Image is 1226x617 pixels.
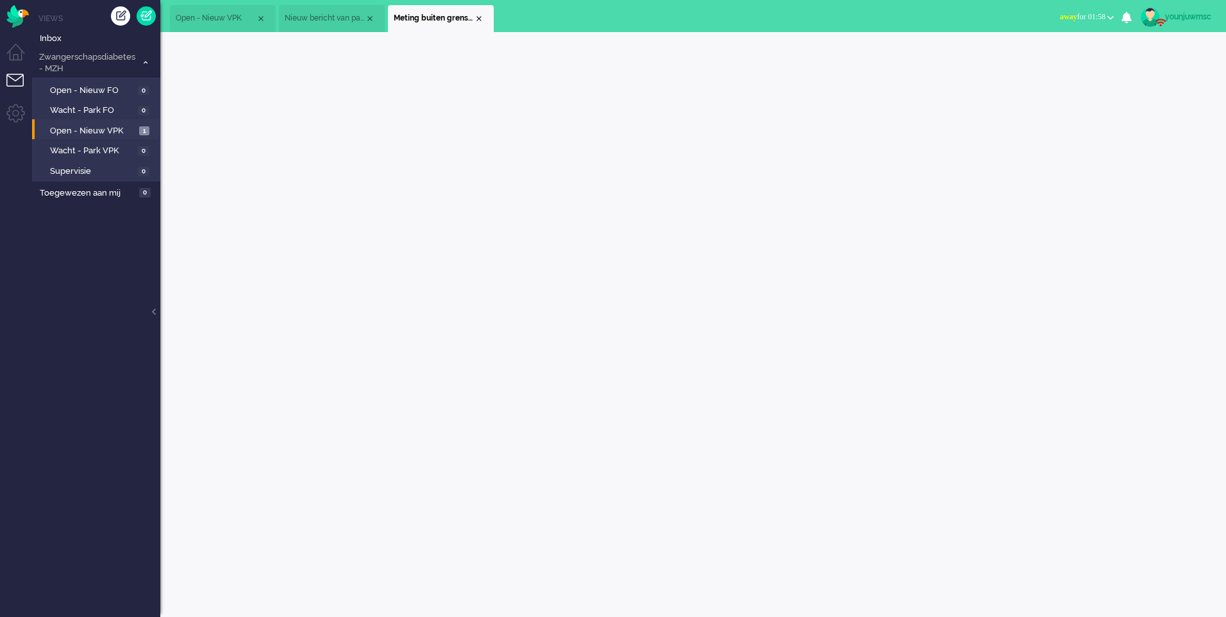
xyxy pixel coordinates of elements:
[37,103,159,117] a: Wacht - Park FO 0
[138,106,149,115] span: 0
[111,6,130,26] div: Creëer ticket
[139,188,151,198] span: 0
[50,125,136,137] span: Open - Nieuw VPK
[37,83,159,97] a: Open - Nieuw FO 0
[40,187,135,199] span: Toegewezen aan mij
[365,13,375,24] div: Close tab
[1060,12,1077,21] span: away
[388,5,494,32] li: 6918
[50,145,135,157] span: Wacht - Park VPK
[394,13,474,24] span: Meting buiten grenswaarden
[6,44,35,72] li: Dashboard menu
[170,5,276,32] li: View
[37,164,159,178] a: Supervisie 0
[6,104,35,133] li: Admin menu
[37,143,159,157] a: Wacht - Park VPK 0
[50,85,135,97] span: Open - Nieuw FO
[474,13,484,24] div: Close tab
[139,126,149,136] span: 1
[138,146,149,156] span: 0
[279,5,385,32] li: 6917
[6,5,29,28] img: flow_omnibird.svg
[50,105,135,117] span: Wacht - Park FO
[1138,8,1213,27] a: younjuwmsc
[256,13,266,24] div: Close tab
[50,165,135,178] span: Supervisie
[138,86,149,96] span: 0
[37,31,160,45] a: Inbox
[6,74,35,103] li: Tickets menu
[1052,4,1121,32] li: awayfor 01:58
[285,13,365,24] span: Nieuw bericht van patiënt
[38,13,160,24] li: Views
[1060,12,1105,21] span: for 01:58
[1165,10,1213,23] div: younjuwmsc
[37,51,137,75] span: Zwangerschapsdiabetes - MZH
[6,8,29,18] a: Omnidesk
[40,33,160,45] span: Inbox
[138,167,149,176] span: 0
[37,123,159,137] a: Open - Nieuw VPK 1
[37,185,160,199] a: Toegewezen aan mij 0
[137,6,156,26] a: Quick Ticket
[176,13,256,24] span: Open - Nieuw VPK
[1052,8,1121,26] button: awayfor 01:58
